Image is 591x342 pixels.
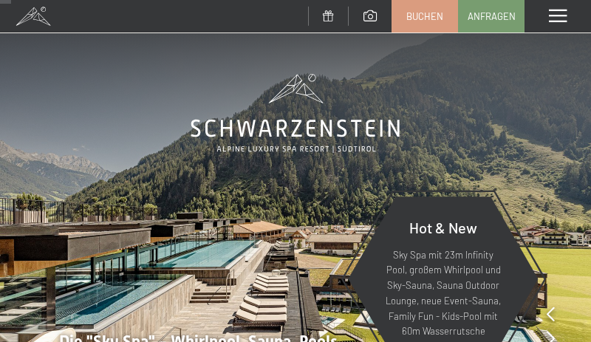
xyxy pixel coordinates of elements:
[468,10,516,23] span: Anfragen
[406,10,443,23] span: Buchen
[392,1,457,32] a: Buchen
[459,1,524,32] a: Anfragen
[409,219,477,236] span: Hot & New
[384,247,502,340] p: Sky Spa mit 23m Infinity Pool, großem Whirlpool und Sky-Sauna, Sauna Outdoor Lounge, neue Event-S...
